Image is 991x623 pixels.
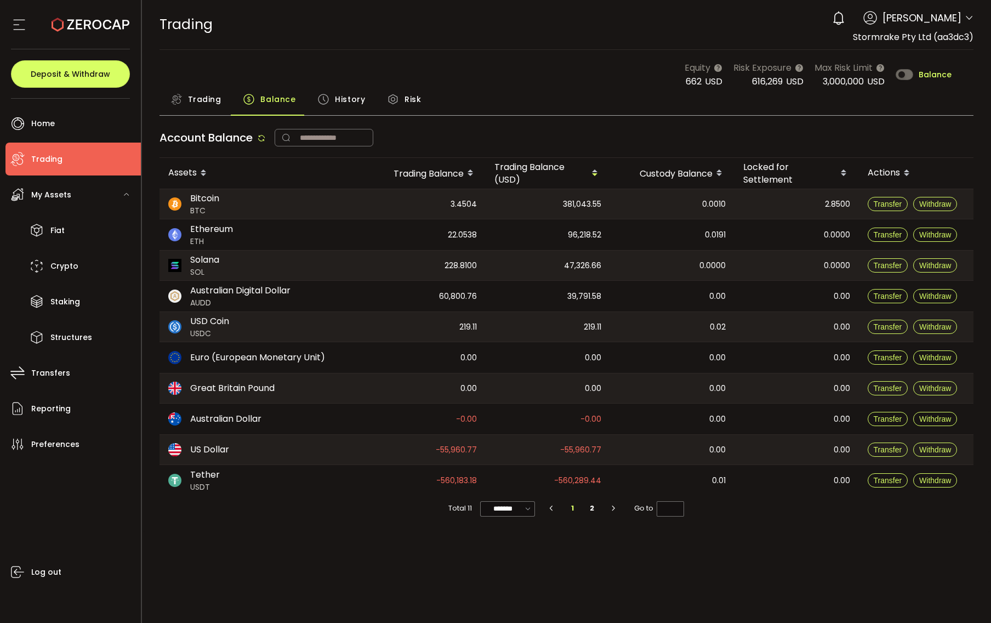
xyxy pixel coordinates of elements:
[190,315,229,328] span: USD Coin
[451,198,477,211] span: 3.4504
[919,71,952,78] span: Balance
[445,259,477,272] span: 228.8100
[913,443,957,457] button: Withdraw
[564,259,601,272] span: 47,326.66
[554,474,601,487] span: -560,289.44
[919,230,951,239] span: Withdraw
[824,259,850,272] span: 0.0000
[168,197,181,211] img: btc_portfolio.svg
[913,412,957,426] button: Withdraw
[31,116,55,132] span: Home
[560,444,601,456] span: -55,960.77
[563,501,583,516] li: 1
[188,88,221,110] span: Trading
[190,468,220,482] span: Tether
[160,15,213,34] span: Trading
[31,70,110,78] span: Deposit & Withdraw
[31,564,61,580] span: Log out
[190,328,229,339] span: USDC
[699,259,726,272] span: 0.0000
[50,294,80,310] span: Staking
[882,10,961,25] span: [PERSON_NAME]
[874,292,902,301] span: Transfer
[913,320,957,334] button: Withdraw
[190,205,219,217] span: BTC
[190,482,220,493] span: USDT
[709,413,726,426] span: 0.00
[168,290,181,303] img: zuPXiwguUFiBOIQyqLOiXsnnNitlx7q4LCwEbLHADjIpTka+Lip0HH8D0VTrd02z+wEAAAAASUVORK5CYII=
[919,415,951,423] span: Withdraw
[190,284,291,297] span: Australian Digital Dollar
[913,228,957,242] button: Withdraw
[825,198,850,211] span: 2.8500
[709,290,726,303] span: 0.00
[868,197,908,211] button: Transfer
[160,130,253,145] span: Account Balance
[610,164,734,183] div: Custody Balance
[874,445,902,454] span: Transfer
[448,501,472,516] span: Total 11
[335,88,365,110] span: History
[874,353,902,362] span: Transfer
[815,61,873,75] span: Max Risk Limit
[568,229,601,241] span: 96,218.52
[585,382,601,395] span: 0.00
[752,75,783,88] span: 616,269
[168,474,181,487] img: usdt_portfolio.svg
[486,161,610,186] div: Trading Balance (USD)
[31,151,62,167] span: Trading
[260,88,295,110] span: Balance
[874,384,902,393] span: Transfer
[436,444,477,456] span: -55,960.77
[567,290,601,303] span: 39,791.58
[50,258,78,274] span: Crypto
[705,75,722,88] span: USD
[868,412,908,426] button: Transfer
[439,290,477,303] span: 60,800.76
[868,289,908,303] button: Transfer
[919,261,951,270] span: Withdraw
[168,412,181,426] img: aud_portfolio.svg
[874,200,902,208] span: Transfer
[585,352,601,364] span: 0.00
[710,321,726,333] span: 0.02
[361,164,486,183] div: Trading Balance
[913,350,957,365] button: Withdraw
[913,473,957,488] button: Withdraw
[919,445,951,454] span: Withdraw
[190,382,275,395] span: Great Britain Pound
[874,476,902,485] span: Transfer
[709,352,726,364] span: 0.00
[834,444,850,456] span: 0.00
[868,320,908,334] button: Transfer
[868,473,908,488] button: Transfer
[190,351,325,364] span: Euro (European Monetary Unit)
[868,350,908,365] button: Transfer
[582,501,602,516] li: 2
[936,570,991,623] div: Chat Widget
[50,223,65,239] span: Fiat
[919,200,951,208] span: Withdraw
[686,75,702,88] span: 662
[190,443,229,456] span: US Dollar
[919,353,951,362] span: Withdraw
[874,415,902,423] span: Transfer
[874,230,902,239] span: Transfer
[190,267,219,278] span: SOL
[459,321,477,333] span: 219.11
[31,365,70,381] span: Transfers
[634,501,684,516] span: Go to
[563,198,601,211] span: 381,043.55
[834,352,850,364] span: 0.00
[190,297,291,309] span: AUDD
[168,259,181,272] img: sol_portfolio.png
[834,474,850,487] span: 0.00
[913,289,957,303] button: Withdraw
[868,228,908,242] button: Transfer
[702,198,726,211] span: 0.0010
[405,88,421,110] span: Risk
[712,474,726,487] span: 0.01
[705,229,726,241] span: 0.0191
[733,61,791,75] span: Risk Exposure
[448,229,477,241] span: 22.0538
